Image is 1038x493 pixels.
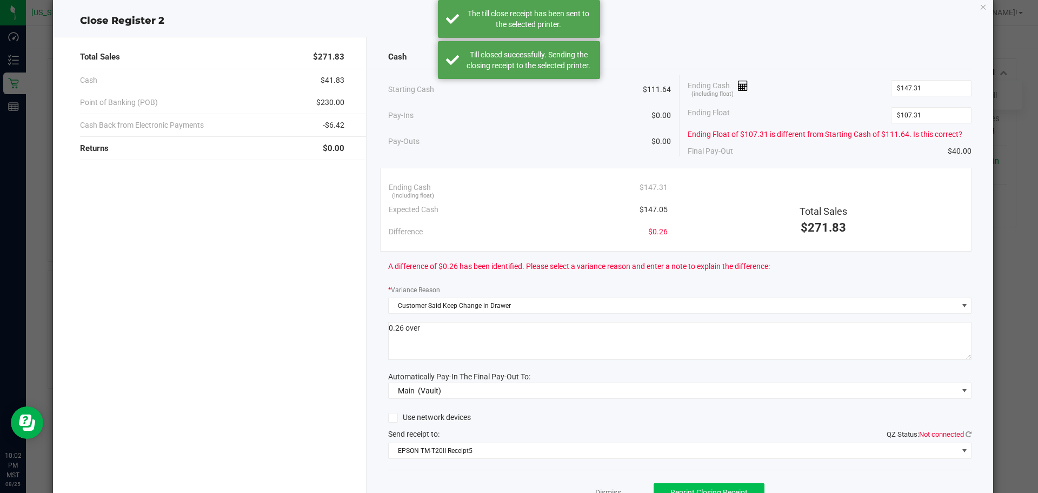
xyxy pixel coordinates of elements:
span: $230.00 [316,97,344,108]
span: Ending Cash [389,182,431,193]
span: Cash Back from Electronic Payments [80,120,204,131]
span: (including float) [392,192,434,201]
span: Customer Said Keep Change in Drawer [389,298,958,313]
span: Point of Banking (POB) [80,97,158,108]
div: Ending Float of $107.31 is different from Starting Cash of $111.64. Is this correct? [688,129,972,140]
span: Main [398,386,415,395]
span: Total Sales [800,206,847,217]
div: Close Register 2 [53,14,994,28]
span: Cash [80,75,97,86]
span: EPSON TM-T20II Receipt5 [389,443,958,458]
span: Cash [388,51,407,63]
span: Final Pay-Out [688,146,733,157]
span: Starting Cash [388,84,434,95]
span: Ending Float [688,107,730,123]
span: Total Sales [80,51,120,63]
span: $0.26 [648,226,668,238]
label: Use network devices [388,412,471,423]
span: Send receipt to: [388,430,440,438]
span: (Vault) [418,386,441,395]
span: Difference [389,226,423,238]
span: (including float) [691,90,734,99]
span: Automatically Pay-In The Final Pay-Out To: [388,372,530,381]
iframe: Resource center [11,406,43,439]
span: -$6.42 [323,120,344,131]
div: The till close receipt has been sent to the selected printer. [465,8,592,30]
span: $271.83 [801,221,846,234]
span: Pay-Ins [388,110,414,121]
span: $0.00 [651,110,671,121]
span: Not connected [919,430,964,438]
span: $0.00 [323,142,344,155]
div: Returns [80,137,344,160]
span: Pay-Outs [388,136,420,147]
span: $147.31 [640,182,668,193]
label: Variance Reason [388,285,440,295]
div: Till closed successfully. Sending the closing receipt to the selected printer. [465,49,592,71]
span: A difference of $0.26 has been identified. Please select a variance reason and enter a note to ex... [388,261,770,272]
span: $40.00 [948,146,972,157]
span: $0.00 [651,136,671,147]
span: Expected Cash [389,204,438,215]
span: $111.64 [643,84,671,95]
span: QZ Status: [887,430,972,438]
span: $41.83 [321,75,344,86]
span: Ending Cash [688,80,748,96]
span: $147.05 [640,204,668,215]
span: $271.83 [313,51,344,63]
